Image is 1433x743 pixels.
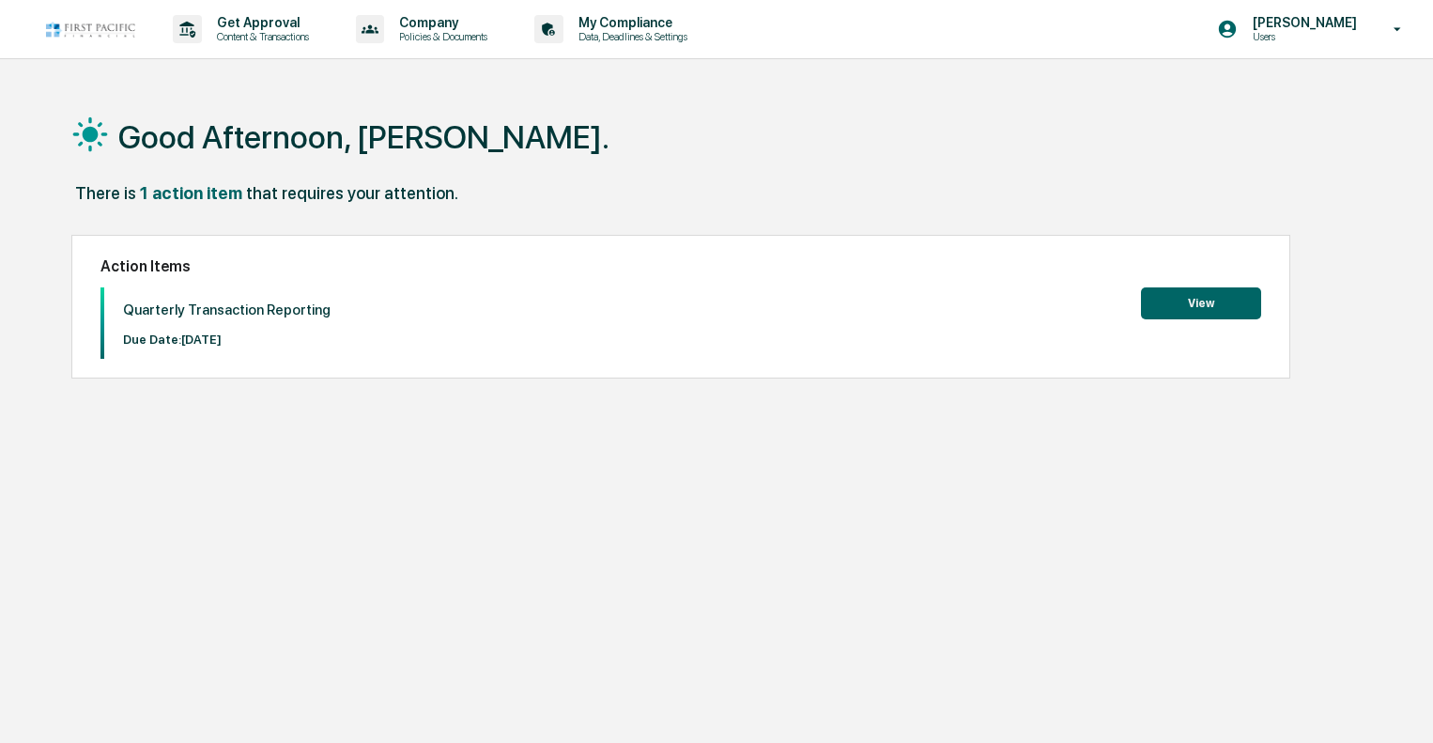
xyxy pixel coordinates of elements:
[384,15,497,30] p: Company
[140,183,242,203] div: 1 action item
[1141,293,1261,311] a: View
[384,30,497,43] p: Policies & Documents
[123,302,331,318] p: Quarterly Transaction Reporting
[246,183,458,203] div: that requires your attention.
[1238,15,1366,30] p: [PERSON_NAME]
[45,21,135,39] img: logo
[202,15,318,30] p: Get Approval
[1141,287,1261,319] button: View
[123,333,331,347] p: Due Date: [DATE]
[563,15,697,30] p: My Compliance
[75,183,136,203] div: There is
[202,30,318,43] p: Content & Transactions
[100,257,1261,275] h2: Action Items
[563,30,697,43] p: Data, Deadlines & Settings
[1238,30,1366,43] p: Users
[118,118,609,156] h1: Good Afternoon, [PERSON_NAME].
